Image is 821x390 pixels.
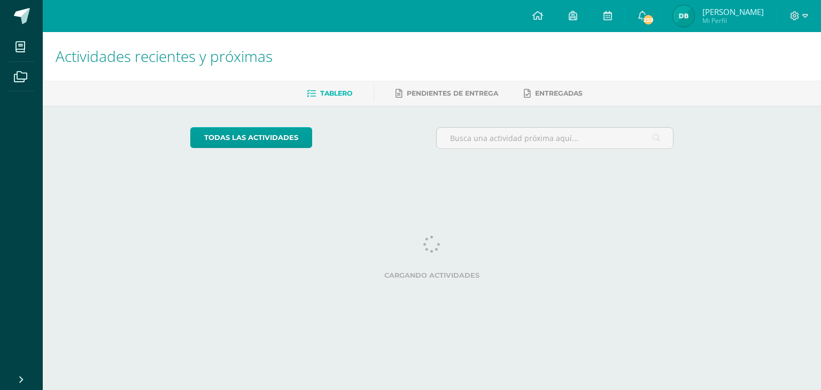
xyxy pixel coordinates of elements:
[524,85,583,102] a: Entregadas
[702,16,764,25] span: Mi Perfil
[673,5,694,27] img: 5963509567e1e11a9666d8027a22309f.png
[56,46,273,66] span: Actividades recientes y próximas
[190,271,674,279] label: Cargando actividades
[396,85,498,102] a: Pendientes de entrega
[642,14,654,26] span: 259
[702,6,764,17] span: [PERSON_NAME]
[190,127,312,148] a: todas las Actividades
[320,89,352,97] span: Tablero
[407,89,498,97] span: Pendientes de entrega
[307,85,352,102] a: Tablero
[535,89,583,97] span: Entregadas
[437,128,673,149] input: Busca una actividad próxima aquí...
